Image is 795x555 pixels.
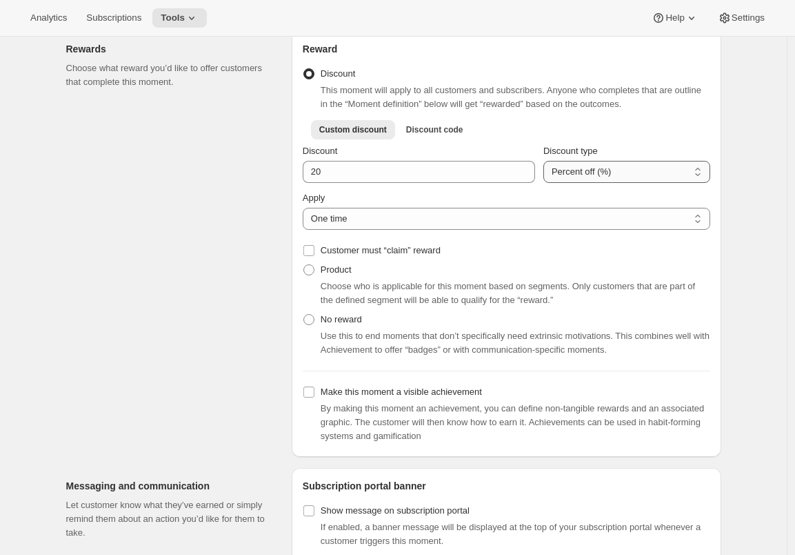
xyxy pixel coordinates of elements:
[303,193,325,203] span: Apply
[732,12,765,23] span: Settings
[303,479,710,493] h2: Subscription portal banner
[321,331,710,355] span: Use this to end moments that don’t specifically need extrinsic motivations. This combines well wi...
[78,8,150,28] button: Subscriptions
[398,120,472,139] button: Custom discounts
[30,12,67,23] span: Analytics
[321,85,701,109] span: This moment will apply to all customers and subscribers. Anyone who completes that are outline in...
[321,522,701,546] span: If enabled, a banner message will be displayed at the top of your subscription portal whenever a ...
[303,144,710,260] div: Discount codes
[66,61,270,89] p: Choose what reward you’d like to offer customers that complete this moment.
[152,8,207,28] button: Tools
[321,264,352,275] span: Product
[665,12,684,23] span: Help
[321,245,441,255] span: Customer must “claim” reward
[321,314,362,324] span: No reward
[161,12,185,23] span: Tools
[321,68,356,79] span: Discount
[321,505,470,516] span: Show message on subscription portal
[406,124,463,135] span: Discount code
[710,8,773,28] button: Settings
[543,146,598,156] span: Discount type
[321,281,695,305] span: Choose who is applicable for this moment based on segments. Only customers that are part of the d...
[311,120,395,139] button: Discount codes
[66,42,270,56] h2: Rewards
[643,8,706,28] button: Help
[319,124,387,135] span: Custom discount
[321,403,704,441] span: By making this moment an achievement, you can define non-tangible rewards and an associated graph...
[303,146,338,156] span: Discount
[321,387,482,397] span: Make this moment a visible achievement
[66,498,270,540] p: Let customer know what they’ve earned or simply remind them about an action you’d like for them t...
[66,479,270,493] h2: Messaging and communication
[86,12,141,23] span: Subscriptions
[22,8,75,28] button: Analytics
[303,42,710,56] h2: Reward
